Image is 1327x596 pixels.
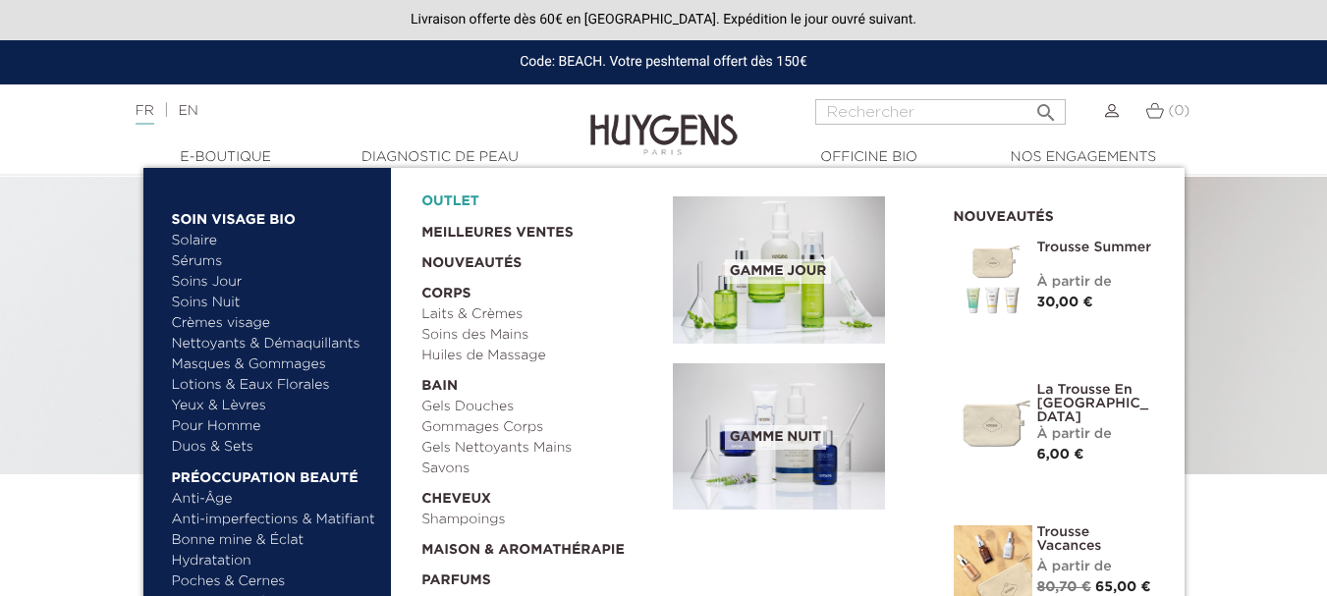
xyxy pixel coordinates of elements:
[771,147,968,168] a: Officine Bio
[172,199,377,231] a: Soin Visage Bio
[1037,448,1084,461] span: 6,00 €
[136,104,154,125] a: FR
[172,530,377,551] a: Bonne mine & Éclat
[954,241,1032,319] img: Trousse Summer
[1037,557,1155,577] div: À partir de
[172,251,377,272] a: Sérums
[172,396,377,416] a: Yeux & Lèvres
[172,375,377,396] a: Lotions & Eaux Florales
[421,561,659,591] a: Parfums
[1095,580,1151,594] span: 65,00 €
[421,304,659,325] a: Laits & Crèmes
[725,425,826,450] span: Gamme nuit
[172,458,377,489] a: Préoccupation beauté
[172,489,377,510] a: Anti-Âge
[673,363,885,511] img: routine_nuit_banner.jpg
[178,104,197,118] a: EN
[172,416,377,437] a: Pour Homme
[421,510,659,530] a: Shampoings
[590,82,738,158] img: Huygens
[172,272,377,293] a: Soins Jour
[172,354,377,375] a: Masques & Gommages
[1037,272,1155,293] div: À partir de
[128,147,324,168] a: E-Boutique
[1037,383,1155,424] a: La Trousse en [GEOGRAPHIC_DATA]
[342,147,538,168] a: Diagnostic de peau
[172,551,377,571] a: Hydratation
[421,438,659,459] a: Gels Nettoyants Mains
[985,147,1182,168] a: Nos engagements
[421,244,659,274] a: Nouveautés
[421,530,659,561] a: Maison & Aromathérapie
[1037,424,1155,445] div: À partir de
[673,196,924,344] a: Gamme jour
[172,293,359,313] a: Soins Nuit
[421,459,659,479] a: Savons
[421,182,641,212] a: OUTLET
[1168,104,1189,118] span: (0)
[421,274,659,304] a: Corps
[172,334,377,354] a: Nettoyants & Démaquillants
[673,196,885,344] img: routine_jour_banner.jpg
[1037,296,1093,309] span: 30,00 €
[421,325,659,346] a: Soins des Mains
[954,383,1032,461] img: La Trousse en Coton
[954,202,1155,226] h2: Nouveautés
[1028,93,1064,120] button: 
[1037,241,1155,254] a: Trousse Summer
[172,510,377,530] a: Anti-imperfections & Matifiant
[815,99,1066,125] input: Rechercher
[421,212,641,244] a: Meilleures Ventes
[126,99,538,123] div: |
[673,363,924,511] a: Gamme nuit
[172,437,377,458] a: Duos & Sets
[172,231,377,251] a: Solaire
[1037,580,1091,594] span: 80,70 €
[421,346,659,366] a: Huiles de Massage
[421,366,659,397] a: Bain
[172,313,377,334] a: Crèmes visage
[172,571,377,592] a: Poches & Cernes
[421,417,659,438] a: Gommages Corps
[1037,525,1155,553] a: Trousse Vacances
[421,479,659,510] a: Cheveux
[725,259,831,284] span: Gamme jour
[421,397,659,417] a: Gels Douches
[1034,95,1058,119] i: 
